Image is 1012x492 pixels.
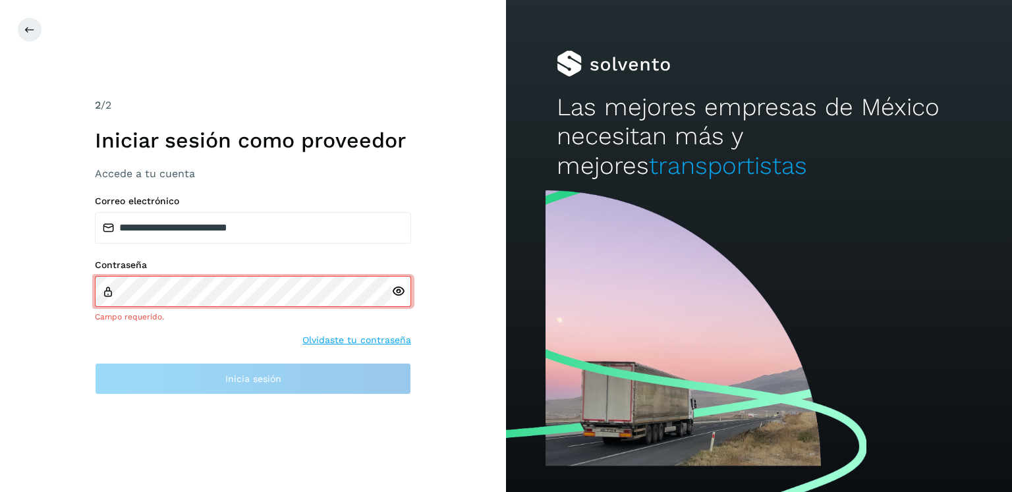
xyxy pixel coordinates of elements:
div: /2 [95,97,411,113]
h1: Iniciar sesión como proveedor [95,128,411,153]
button: Inicia sesión [95,363,411,395]
label: Correo electrónico [95,196,411,207]
a: Olvidaste tu contraseña [302,333,411,347]
span: Inicia sesión [225,374,281,383]
h3: Accede a tu cuenta [95,167,411,180]
div: Campo requerido. [95,311,411,323]
label: Contraseña [95,260,411,271]
h2: Las mejores empresas de México necesitan más y mejores [557,93,961,180]
span: 2 [95,99,101,111]
span: transportistas [649,151,807,180]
